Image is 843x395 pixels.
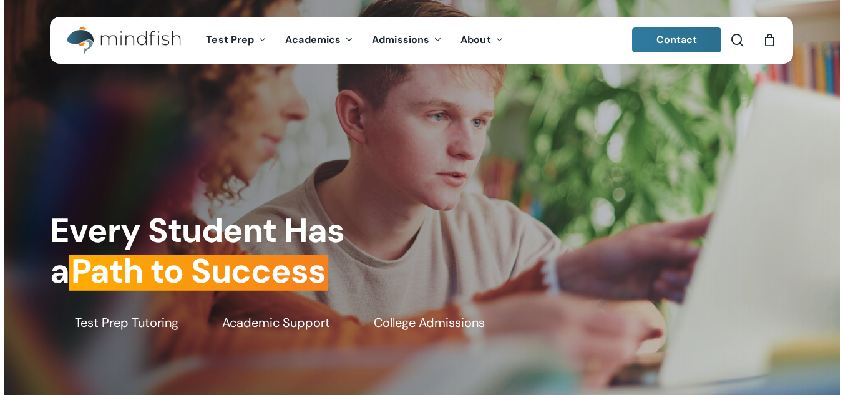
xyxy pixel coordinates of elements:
[75,313,178,332] span: Test Prep Tutoring
[372,33,429,46] span: Admissions
[50,313,178,332] a: Test Prep Tutoring
[197,35,276,46] a: Test Prep
[276,35,363,46] a: Academics
[69,249,328,293] em: Path to Success
[50,211,414,292] h1: Every Student Has a
[349,313,485,332] a: College Admissions
[285,33,341,46] span: Academics
[374,313,485,332] span: College Admissions
[632,27,722,52] a: Contact
[197,313,330,332] a: Academic Support
[460,33,491,46] span: About
[451,35,513,46] a: About
[222,313,330,332] span: Academic Support
[50,17,793,64] header: Main Menu
[363,35,451,46] a: Admissions
[763,33,776,47] a: Cart
[206,33,254,46] span: Test Prep
[197,17,512,64] nav: Main Menu
[656,33,698,46] span: Contact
